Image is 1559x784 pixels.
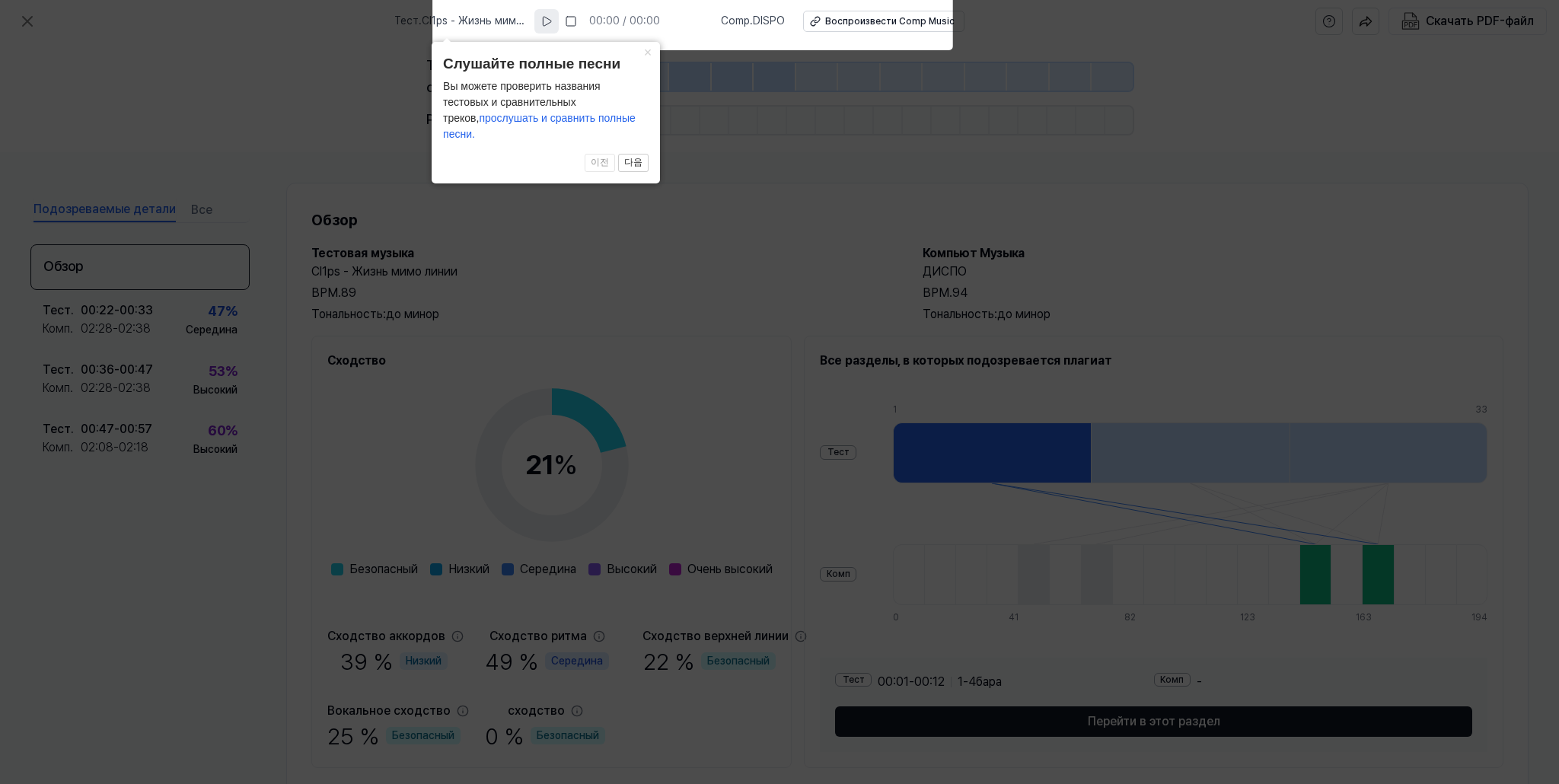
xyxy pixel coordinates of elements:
[618,154,649,172] button: 다음
[803,11,964,32] button: Воспроизвести Comp Music
[750,14,753,27] font: .
[825,16,955,27] font: Воспроизвести Comp Music
[624,157,642,167] font: 다음
[443,112,636,140] font: прослушать и сравнить полные песни.
[721,14,750,27] font: Comp
[443,80,601,124] font: Вы можете проверить названия тестовых и сравнительных треков,
[753,14,785,27] font: DISPO
[591,157,609,167] font: 이전
[585,154,615,172] button: 이전
[589,14,660,27] font: 00:00 / 00:00
[636,42,660,63] button: Закрывать
[394,14,524,42] font: Cl1ps - Жизнь мимо линии
[443,56,620,72] font: Слушайте полные песни
[644,45,652,60] font: ×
